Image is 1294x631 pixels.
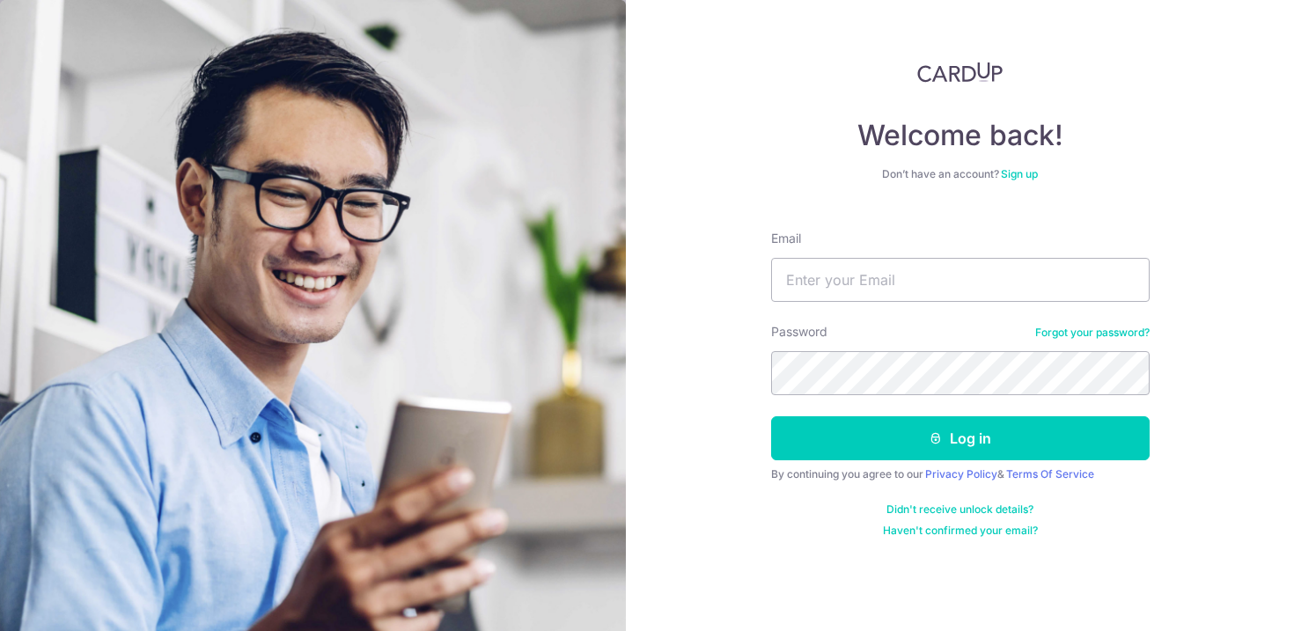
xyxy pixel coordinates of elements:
h4: Welcome back! [771,118,1150,153]
a: Privacy Policy [925,467,997,481]
a: Haven't confirmed your email? [883,524,1038,538]
a: Terms Of Service [1006,467,1094,481]
div: By continuing you agree to our & [771,467,1150,481]
label: Password [771,323,827,341]
input: Enter your Email [771,258,1150,302]
img: CardUp Logo [917,62,1004,83]
label: Email [771,230,801,247]
a: Didn't receive unlock details? [886,503,1033,517]
a: Sign up [1001,167,1038,180]
a: Forgot your password? [1035,326,1150,340]
button: Log in [771,416,1150,460]
div: Don’t have an account? [771,167,1150,181]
